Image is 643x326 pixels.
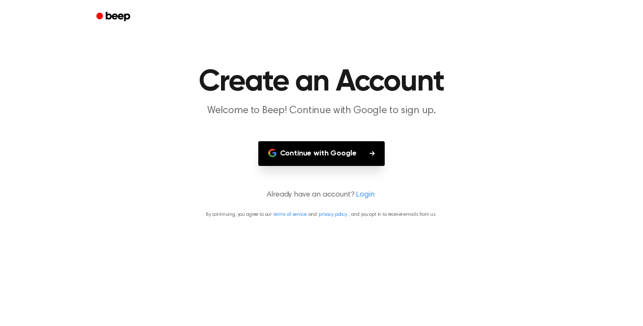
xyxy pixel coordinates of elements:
a: Beep [90,9,138,25]
h1: Create an Account [107,67,536,97]
a: terms of service [273,212,306,217]
a: privacy policy [319,212,347,217]
p: By continuing, you agree to our and , and you opt in to receive emails from us. [10,211,633,218]
button: Continue with Google [258,141,385,166]
a: Login [356,189,374,201]
p: Welcome to Beep! Continue with Google to sign up. [161,104,482,118]
p: Already have an account? [10,189,633,201]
